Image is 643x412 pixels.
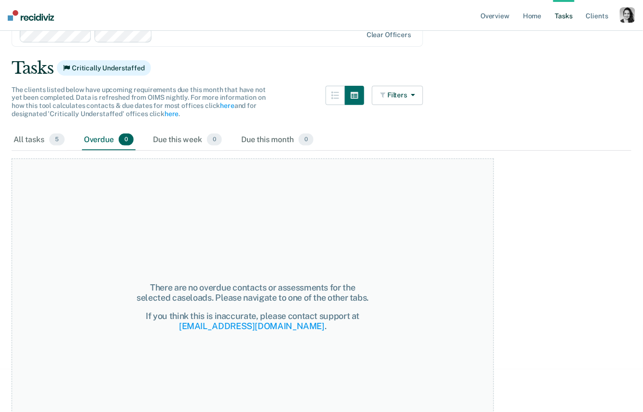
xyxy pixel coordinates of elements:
[49,133,65,146] span: 5
[82,130,136,151] div: Overdue0
[132,282,373,303] div: There are no overdue contacts or assessments for the selected caseloads. Please navigate to one o...
[151,130,224,151] div: Due this week0
[207,133,222,146] span: 0
[12,130,67,151] div: All tasks5
[8,10,54,21] img: Recidiviz
[164,110,178,118] a: here
[57,60,151,76] span: Critically Understaffed
[367,31,411,39] div: Clear officers
[179,321,325,331] a: [EMAIL_ADDRESS][DOMAIN_NAME]
[12,86,266,118] span: The clients listed below have upcoming requirements due this month that have not yet been complet...
[132,311,373,332] div: If you think this is inaccurate, please contact support at .
[119,133,134,146] span: 0
[220,102,234,109] a: here
[299,133,314,146] span: 0
[372,86,423,105] button: Filters
[12,58,631,78] div: Tasks
[239,130,315,151] div: Due this month0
